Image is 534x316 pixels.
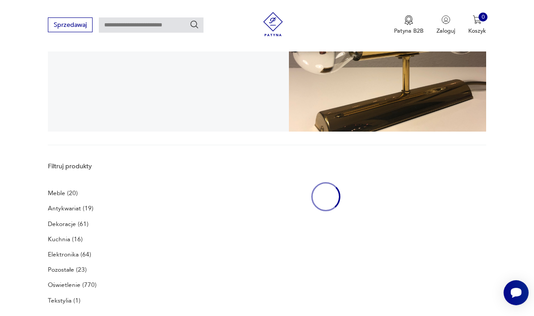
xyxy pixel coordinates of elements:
[394,15,424,35] button: Patyna B2B
[441,15,450,24] img: Ikonka użytkownika
[258,12,288,36] img: Patyna - sklep z meblami i dekoracjami vintage
[48,295,81,306] a: Tekstylia (1)
[48,234,83,245] a: Kuchnia (16)
[190,20,199,30] button: Szukaj
[48,279,97,290] a: Oświetlenie (770)
[311,158,340,235] div: oval-loading
[473,15,482,24] img: Ikona koszyka
[48,17,92,32] button: Sprzedawaj
[48,23,92,28] a: Sprzedawaj
[48,264,87,275] a: Pozostałe (23)
[468,27,486,35] p: Koszyk
[468,15,486,35] button: 0Koszyk
[437,27,455,35] p: Zaloguj
[404,15,413,25] img: Ikona medalu
[48,249,91,260] a: Elektronika (64)
[48,162,147,171] p: Filtruj produkty
[437,15,455,35] button: Zaloguj
[504,280,529,305] iframe: Smartsupp widget button
[394,27,424,35] p: Patyna B2B
[48,188,78,199] a: Meble (20)
[48,218,89,230] a: Dekoracje (61)
[48,203,93,214] a: Antykwariat (19)
[394,15,424,35] a: Ikona medaluPatyna B2B
[479,13,487,21] div: 0
[289,4,486,132] img: simplyunique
